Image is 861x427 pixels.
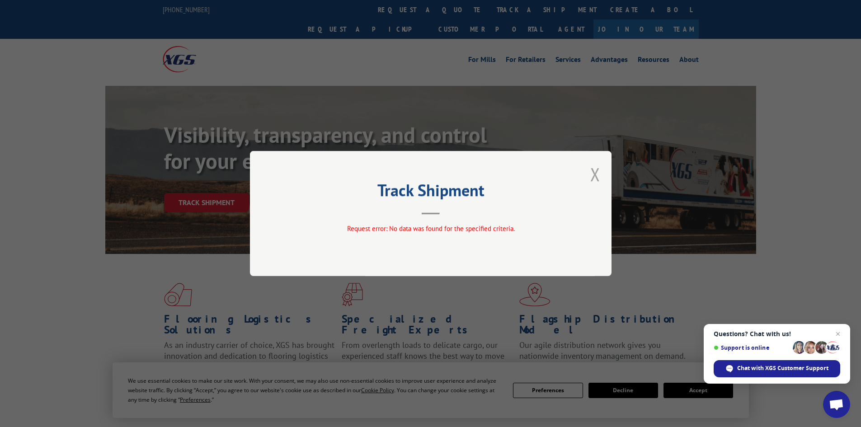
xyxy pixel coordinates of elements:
[295,184,566,201] h2: Track Shipment
[833,328,843,339] span: Close chat
[347,224,514,233] span: Request error: No data was found for the specified criteria.
[714,344,790,351] span: Support is online
[590,162,600,186] button: Close modal
[714,330,840,338] span: Questions? Chat with us!
[714,360,840,377] div: Chat with XGS Customer Support
[823,391,850,418] div: Open chat
[737,364,828,372] span: Chat with XGS Customer Support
